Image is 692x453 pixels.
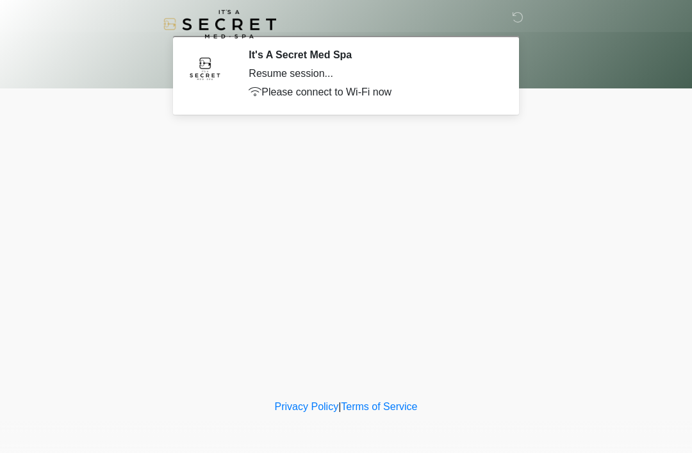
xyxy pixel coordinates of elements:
[249,66,497,81] div: Resume session...
[341,401,417,412] a: Terms of Service
[186,49,224,87] img: Agent Avatar
[163,10,276,38] img: It's A Secret Med Spa Logo
[338,401,341,412] a: |
[249,49,497,61] h2: It's A Secret Med Spa
[275,401,339,412] a: Privacy Policy
[249,85,497,100] p: Please connect to Wi-Fi now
